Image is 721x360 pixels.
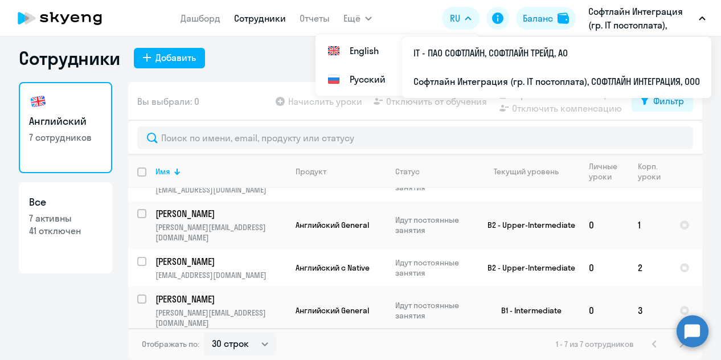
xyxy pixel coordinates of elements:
div: Статус [395,166,420,177]
button: Софтлайн Интеграция (гр. IT постоплата), СОФТЛАЙН ИНТЕГРАЦИЯ, ООО [583,5,711,32]
div: Статус [395,166,473,177]
div: Имя [155,166,286,177]
div: Продукт [296,166,386,177]
p: 41 отключен [29,224,102,237]
button: Добавить [134,48,205,68]
div: Текущий уровень [494,166,559,177]
img: balance [558,13,569,24]
span: RU [450,11,460,25]
button: Ещё [343,7,372,30]
span: Ещё [343,11,360,25]
input: Поиск по имени, email, продукту или статусу [137,126,693,149]
h1: Сотрудники [19,47,120,69]
div: Имя [155,166,170,177]
img: English [327,44,341,58]
ul: Ещё [316,34,480,96]
a: [PERSON_NAME] [155,207,286,220]
p: [PERSON_NAME] [155,207,284,220]
p: [EMAIL_ADDRESS][DOMAIN_NAME] [155,270,286,280]
button: RU [442,7,480,30]
a: Отчеты [300,13,330,24]
td: B1 - Intermediate [474,287,580,334]
p: [PERSON_NAME] [155,293,284,305]
span: Отображать по: [142,339,199,349]
a: Дашборд [181,13,220,24]
button: Фильтр [632,91,693,112]
td: 2 [629,249,670,287]
div: Фильтр [653,94,684,108]
p: Идут постоянные занятия [395,300,473,321]
p: [PERSON_NAME] [155,255,284,268]
div: Личные уроки [589,161,628,182]
p: Идут постоянные занятия [395,257,473,278]
span: Английский с Native [296,263,370,273]
td: 0 [580,287,629,334]
img: english [29,92,47,111]
td: 0 [580,201,629,249]
a: Английский7 сотрудников [19,82,112,173]
a: Сотрудники [234,13,286,24]
p: [EMAIL_ADDRESS][DOMAIN_NAME] [155,185,286,195]
span: 1 - 7 из 7 сотрудников [556,339,634,349]
p: [PERSON_NAME][EMAIL_ADDRESS][DOMAIN_NAME] [155,222,286,243]
a: [PERSON_NAME] [155,255,286,268]
div: Корп. уроки [638,161,661,182]
td: 3 [629,287,670,334]
span: Английский General [296,305,369,316]
ul: Ещё [402,36,711,98]
td: B2 - Upper-Intermediate [474,249,580,287]
a: Все7 активны41 отключен [19,182,112,273]
a: [PERSON_NAME] [155,293,286,305]
p: [PERSON_NAME][EMAIL_ADDRESS][DOMAIN_NAME] [155,308,286,328]
td: 0 [580,249,629,287]
h3: Все [29,195,102,210]
img: Русский [327,72,341,86]
div: Текущий уровень [483,166,579,177]
p: Идут постоянные занятия [395,215,473,235]
div: Продукт [296,166,326,177]
button: Балансbalance [516,7,576,30]
h3: Английский [29,114,102,129]
div: Баланс [523,11,553,25]
span: Английский General [296,220,369,230]
p: 7 активны [29,212,102,224]
td: B2 - Upper-Intermediate [474,201,580,249]
td: 1 [629,201,670,249]
p: Софтлайн Интеграция (гр. IT постоплата), СОФТЛАЙН ИНТЕГРАЦИЯ, ООО [588,5,694,32]
div: Личные уроки [589,161,618,182]
div: Добавить [155,51,196,64]
p: 7 сотрудников [29,131,102,144]
div: Корп. уроки [638,161,670,182]
span: Вы выбрали: 0 [137,95,199,108]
